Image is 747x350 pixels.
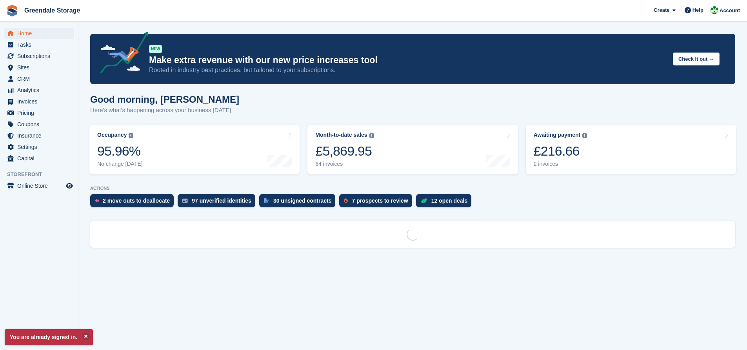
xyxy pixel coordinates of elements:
[182,198,188,203] img: verify_identity-adf6edd0f0f0b5bbfe63781bf79b02c33cf7c696d77639b501bdc392416b5a36.svg
[4,96,74,107] a: menu
[17,141,64,152] span: Settings
[97,161,143,167] div: No change [DATE]
[315,161,374,167] div: 64 invoices
[4,119,74,130] a: menu
[4,39,74,50] a: menu
[17,85,64,96] span: Analytics
[692,6,703,14] span: Help
[4,51,74,62] a: menu
[711,6,718,14] img: Jon
[416,194,476,211] a: 12 open deals
[344,198,348,203] img: prospect-51fa495bee0391a8d652442698ab0144808aea92771e9ea1ae160a38d050c398.svg
[315,132,367,138] div: Month-to-date sales
[534,132,581,138] div: Awaiting payment
[95,198,99,203] img: move_outs_to_deallocate_icon-f764333ba52eb49d3ac5e1228854f67142a1ed5810a6f6cc68b1a99e826820c5.svg
[264,198,269,203] img: contract_signature_icon-13c848040528278c33f63329250d36e43548de30e8caae1d1a13099fd9432cc5.svg
[534,161,587,167] div: 2 invoices
[17,28,64,39] span: Home
[534,143,587,159] div: £216.66
[17,130,64,141] span: Insurance
[4,153,74,164] a: menu
[4,180,74,191] a: menu
[4,107,74,118] a: menu
[17,96,64,107] span: Invoices
[4,73,74,84] a: menu
[352,198,408,204] div: 7 prospects to review
[17,51,64,62] span: Subscriptions
[149,54,667,66] p: Make extra revenue with our new price increases tool
[7,170,78,178] span: Storefront
[654,6,669,14] span: Create
[129,133,133,138] img: icon-info-grey-7440780725fd019a000dd9b08b2336e03edf1995a4989e88bcd33f0948082b44.svg
[149,66,667,74] p: Rooted in industry best practices, but tailored to your subscriptions.
[17,180,64,191] span: Online Store
[192,198,251,204] div: 97 unverified identities
[90,186,735,191] p: ACTIONS
[17,73,64,84] span: CRM
[89,125,300,174] a: Occupancy 95.96% No change [DATE]
[90,194,178,211] a: 2 move outs to deallocate
[5,329,93,345] p: You are already signed in.
[339,194,416,211] a: 7 prospects to review
[17,62,64,73] span: Sites
[259,194,340,211] a: 30 unsigned contracts
[17,107,64,118] span: Pricing
[178,194,259,211] a: 97 unverified identities
[673,53,720,65] button: Check it out →
[4,130,74,141] a: menu
[273,198,332,204] div: 30 unsigned contracts
[17,153,64,164] span: Capital
[17,39,64,50] span: Tasks
[421,198,427,203] img: deal-1b604bf984904fb50ccaf53a9ad4b4a5d6e5aea283cecdc64d6e3604feb123c2.svg
[65,181,74,190] a: Preview store
[21,4,83,17] a: Greendale Storage
[4,28,74,39] a: menu
[97,143,143,159] div: 95.96%
[149,45,162,53] div: NEW
[4,62,74,73] a: menu
[17,119,64,130] span: Coupons
[307,125,518,174] a: Month-to-date sales £5,869.95 64 invoices
[90,94,239,105] h1: Good morning, [PERSON_NAME]
[720,7,740,15] span: Account
[6,5,18,16] img: stora-icon-8386f47178a22dfd0bd8f6a31ec36ba5ce8667c1dd55bd0f319d3a0aa187defe.svg
[97,132,127,138] div: Occupancy
[315,143,374,159] div: £5,869.95
[94,32,149,76] img: price-adjustments-announcement-icon-8257ccfd72463d97f412b2fc003d46551f7dbcb40ab6d574587a9cd5c0d94...
[4,85,74,96] a: menu
[369,133,374,138] img: icon-info-grey-7440780725fd019a000dd9b08b2336e03edf1995a4989e88bcd33f0948082b44.svg
[4,141,74,152] a: menu
[103,198,170,204] div: 2 move outs to deallocate
[431,198,468,204] div: 12 open deals
[90,106,239,115] p: Here's what's happening across your business [DATE]
[582,133,587,138] img: icon-info-grey-7440780725fd019a000dd9b08b2336e03edf1995a4989e88bcd33f0948082b44.svg
[526,125,736,174] a: Awaiting payment £216.66 2 invoices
